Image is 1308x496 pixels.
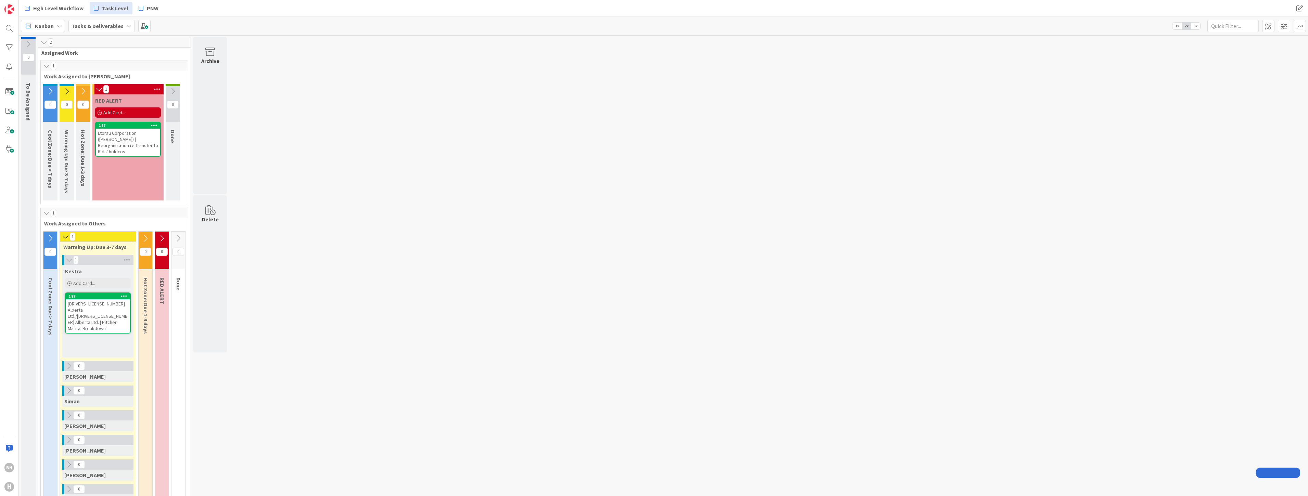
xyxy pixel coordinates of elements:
div: Delete [202,215,219,223]
span: 0 [73,411,85,419]
img: Visit kanbanzone.com [4,4,14,14]
span: 0 [61,101,73,109]
span: 2x [1182,23,1191,29]
div: 189 [69,294,130,299]
span: Cool Zone: Due > 7 days [47,130,54,188]
div: 187Ltorau Corporation ([PERSON_NAME]) | Reorganization re Transfer to Kids' holdcos [96,122,160,156]
span: Add Card... [73,280,95,286]
span: 1x [1172,23,1182,29]
div: 189[DRIVERS_LICENSE_NUMBER] Alberta Ltd./[DRIVERS_LICENSE_NUMBER] Alberta Ltd. | Pitcher Marital ... [66,293,130,333]
span: Add Card... [103,109,125,116]
div: [DRIVERS_LICENSE_NUMBER] Alberta Ltd./[DRIVERS_LICENSE_NUMBER] Alberta Ltd. | Pitcher Marital Bre... [66,299,130,333]
div: 187 [96,122,160,129]
span: 1 [73,256,79,264]
span: Stephanie [64,447,106,454]
a: Task Level [90,2,132,14]
span: Done [175,277,182,290]
span: 3x [1191,23,1200,29]
span: 0 [167,101,179,109]
span: 1 [51,209,56,217]
div: Ltorau Corporation ([PERSON_NAME]) | Reorganization re Transfer to Kids' holdcos [96,129,160,156]
span: Kestra [65,268,82,275]
span: 0 [73,460,85,469]
span: Work Assigned to Others [44,220,179,227]
span: Kanban [35,22,54,30]
div: BH [4,463,14,472]
span: 0 [44,248,56,256]
span: 1 [103,85,109,93]
a: 189[DRIVERS_LICENSE_NUMBER] Alberta Ltd./[DRIVERS_LICENSE_NUMBER] Alberta Ltd. | Pitcher Marital ... [65,292,131,334]
span: Cool Zone: Due > 7 days [47,277,54,336]
span: 0 [73,485,85,493]
b: Tasks & Deliverables [72,23,124,29]
a: 187Ltorau Corporation ([PERSON_NAME]) | Reorganization re Transfer to Kids' holdcos [95,122,161,157]
span: Done [169,130,176,143]
span: Paula [64,472,106,479]
span: To Be Assigned [25,83,32,120]
span: Work Assigned to Ben [44,73,179,80]
span: Marianne [64,422,106,429]
span: 0 [73,387,85,395]
div: H [4,482,14,492]
span: 1 [51,62,56,70]
div: 187 [99,123,160,128]
span: 0 [156,248,168,256]
span: Warming Up: Due 3-7 days [63,244,127,250]
span: RED ALERT [159,277,166,304]
span: Assigned Work [41,49,182,56]
input: Quick Filter... [1207,20,1259,32]
span: 0 [44,101,56,109]
span: 0 [73,362,85,370]
span: 0 [23,53,34,62]
span: 0 [140,248,151,256]
span: Task Level [102,4,128,12]
span: Hot Zone: Due 1-3 days [80,130,87,186]
a: PNW [134,2,163,14]
span: 0 [172,248,184,256]
span: 2 [48,38,53,47]
span: 0 [77,101,89,109]
a: Hgh Level Workflow [21,2,88,14]
span: 0 [73,436,85,444]
span: RED ALERT [95,97,122,104]
span: 1 [70,233,75,241]
div: 189 [66,293,130,299]
span: Warming Up: Due 3-7 days [63,130,70,193]
div: Archive [201,57,219,65]
span: Hot Zone: Due 1-3 days [142,277,149,334]
span: Siman [64,398,80,405]
span: PNW [147,4,158,12]
span: Hgh Level Workflow [33,4,84,12]
span: Gayle [64,373,106,380]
